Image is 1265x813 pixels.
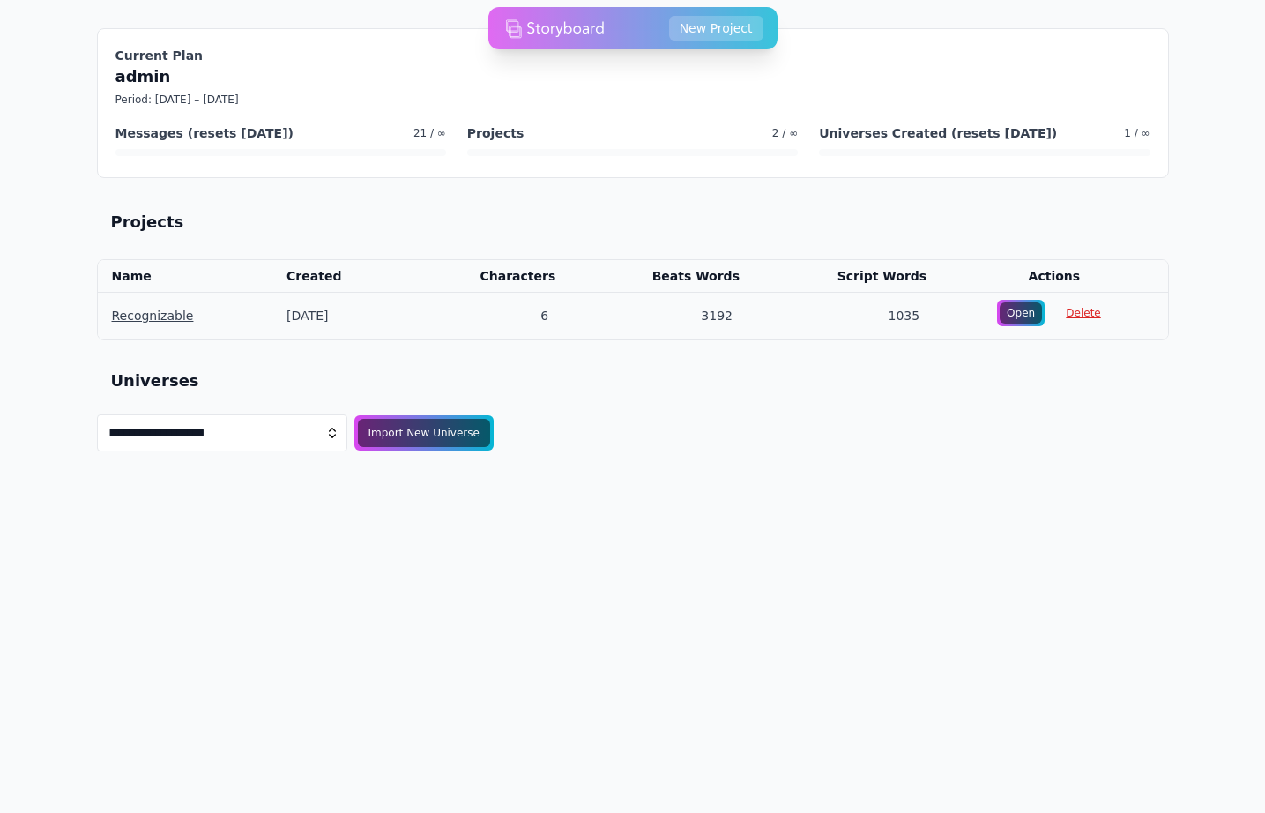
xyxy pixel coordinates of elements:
[505,11,604,46] img: storyboard
[354,415,494,451] button: Import New Universe
[413,126,446,140] span: 21 / ∞
[111,369,199,393] h2: Universes
[405,293,569,339] td: 6
[569,293,754,339] td: 3192
[569,260,754,293] th: Beats Words
[111,210,184,235] h2: Projects
[669,16,763,41] button: New Project
[115,124,294,142] h4: Messages (resets [DATE])
[1124,126,1150,140] span: 1 / ∞
[272,293,405,339] td: [DATE]
[772,126,798,140] span: 2 / ∞
[754,293,941,339] td: 1035
[1055,301,1111,325] span: Delete
[997,300,1045,326] a: Open
[115,47,1150,64] h3: Current Plan
[115,64,1150,89] p: admin
[112,309,194,323] a: Recognizable
[819,124,1057,142] h4: Universes Created (resets [DATE])
[1000,302,1042,324] div: Open
[98,260,273,293] th: Name
[405,260,569,293] th: Characters
[467,124,524,142] h4: Projects
[754,260,941,293] th: Script Words
[941,260,1167,293] th: Actions
[358,419,490,447] div: Import New Universe
[272,260,405,293] th: Created
[115,93,1150,107] p: Period: [DATE] – [DATE]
